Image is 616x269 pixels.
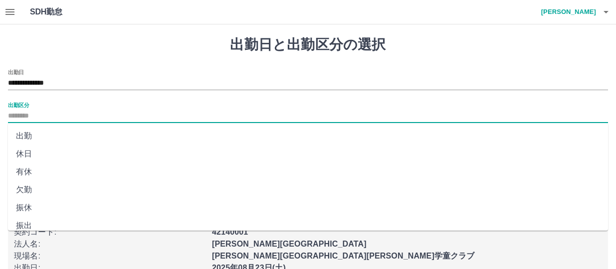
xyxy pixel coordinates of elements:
[8,163,608,181] li: 有休
[8,199,608,217] li: 振休
[8,127,608,145] li: 出勤
[8,36,608,53] h1: 出勤日と出勤区分の選択
[8,181,608,199] li: 欠勤
[14,250,206,262] p: 現場名 :
[8,217,608,235] li: 振出
[212,252,475,260] b: [PERSON_NAME][GEOGRAPHIC_DATA][PERSON_NAME]学童クラブ
[14,238,206,250] p: 法人名 :
[8,68,24,76] label: 出勤日
[8,101,29,109] label: 出勤区分
[8,145,608,163] li: 休日
[212,240,367,248] b: [PERSON_NAME][GEOGRAPHIC_DATA]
